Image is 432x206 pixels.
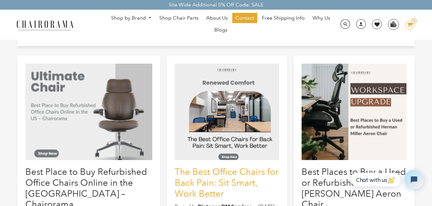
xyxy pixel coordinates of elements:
[104,13,337,37] nav: DesktopNavigation
[232,13,257,23] a: Contact
[313,15,330,22] span: Why Us
[108,13,155,23] a: Shop by Brand
[206,15,228,22] span: About Us
[214,27,227,33] span: Blogs
[159,15,198,22] span: Shop Chair Parts
[262,15,305,22] span: Free Shipping Info
[203,13,231,23] a: About Us
[400,20,415,30] a: 1
[344,165,429,195] iframe: Tidio Chat
[156,13,202,23] a: Shop Chair Parts
[259,13,308,23] a: Free Shipping Info
[13,19,77,31] img: chairorama
[309,13,333,23] a: Why Us
[211,25,231,35] a: Blogs
[388,19,398,29] img: WhatsApp_Image_2024-07-12_at_16.23.01.webp
[175,166,278,199] a: The Best Office Chairs for Back Pain: Sit Smart, Work Better
[235,15,254,22] span: Contact
[411,18,417,24] div: 1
